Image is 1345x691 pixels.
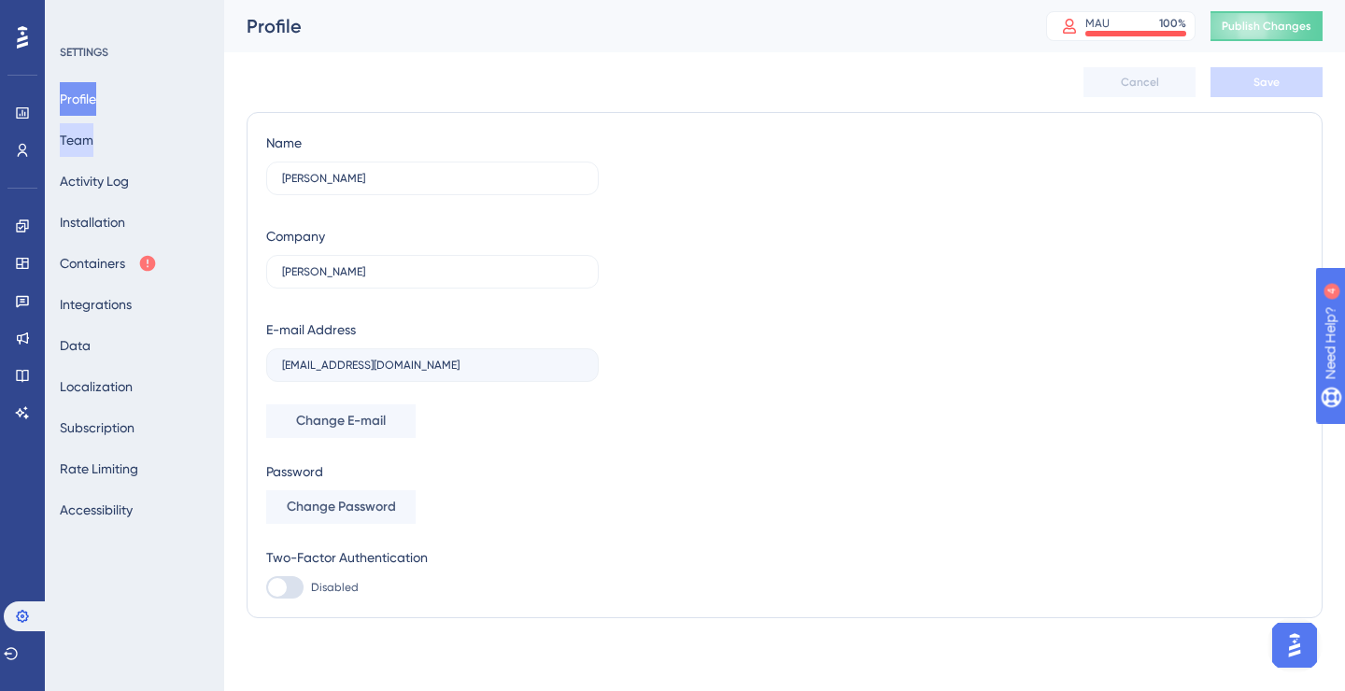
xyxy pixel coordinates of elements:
[311,580,359,595] span: Disabled
[1085,16,1110,31] div: MAU
[266,318,356,341] div: E-mail Address
[266,404,416,438] button: Change E-mail
[60,164,129,198] button: Activity Log
[60,493,133,527] button: Accessibility
[287,496,396,518] span: Change Password
[266,225,325,247] div: Company
[1267,617,1323,673] iframe: UserGuiding AI Assistant Launcher
[1121,75,1159,90] span: Cancel
[60,205,125,239] button: Installation
[1222,19,1311,34] span: Publish Changes
[60,329,91,362] button: Data
[60,247,157,280] button: Containers
[60,370,133,403] button: Localization
[282,265,583,278] input: Company Name
[1083,67,1196,97] button: Cancel
[266,460,599,483] div: Password
[60,123,93,157] button: Team
[60,452,138,486] button: Rate Limiting
[247,13,999,39] div: Profile
[1253,75,1280,90] span: Save
[296,410,386,432] span: Change E-mail
[60,45,211,60] div: SETTINGS
[60,288,132,321] button: Integrations
[1159,16,1186,31] div: 100 %
[130,9,135,24] div: 4
[44,5,117,27] span: Need Help?
[266,546,599,569] div: Two-Factor Authentication
[282,172,583,185] input: Name Surname
[60,411,134,444] button: Subscription
[266,490,416,524] button: Change Password
[282,359,583,372] input: E-mail Address
[60,82,96,116] button: Profile
[1210,11,1323,41] button: Publish Changes
[1210,67,1323,97] button: Save
[266,132,302,154] div: Name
